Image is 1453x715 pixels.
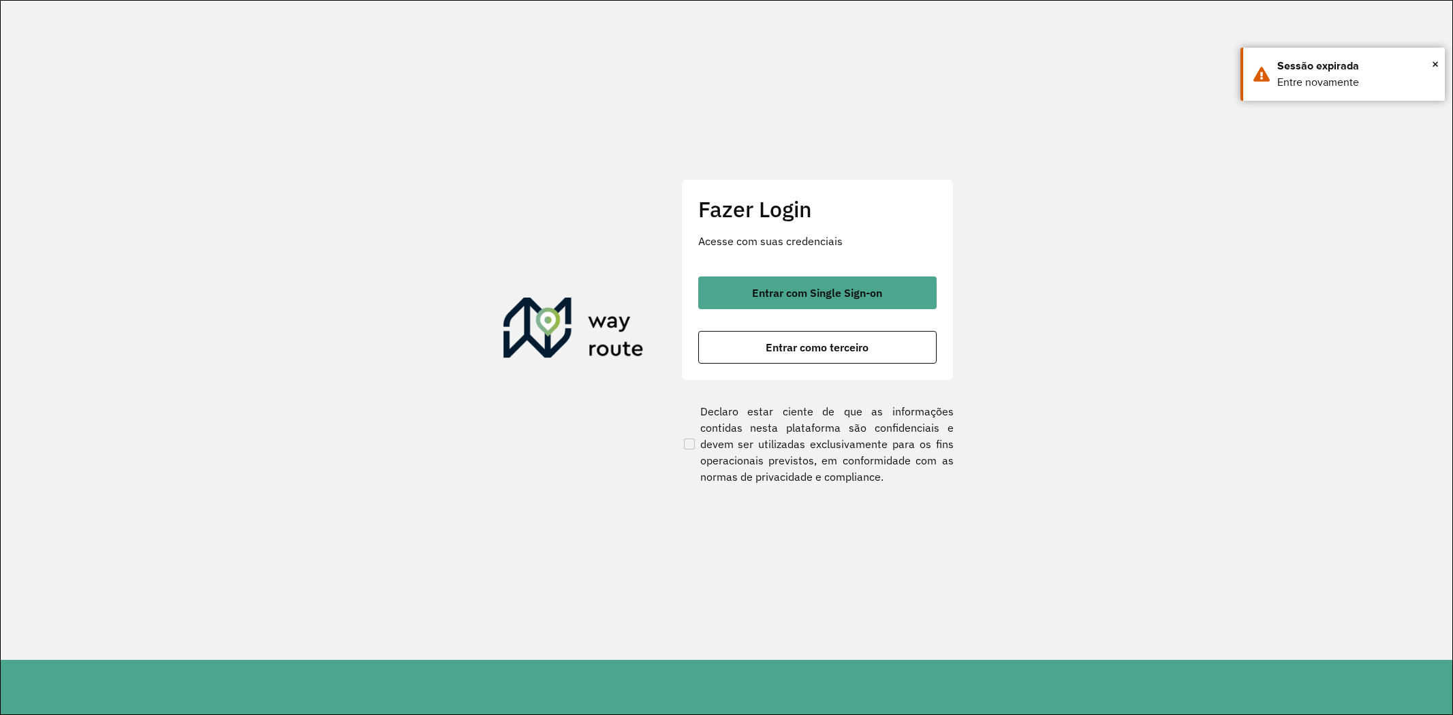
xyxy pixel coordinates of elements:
[766,342,869,353] span: Entrar como terceiro
[698,331,937,364] button: button
[503,298,644,363] img: Roteirizador AmbevTech
[1432,54,1439,74] button: Close
[698,196,937,222] h2: Fazer Login
[698,276,937,309] button: button
[752,287,882,298] span: Entrar com Single Sign-on
[1277,58,1435,74] div: Sessão expirada
[698,233,937,249] p: Acesse com suas credenciais
[681,403,954,485] label: Declaro estar ciente de que as informações contidas nesta plataforma são confidenciais e devem se...
[1277,74,1435,91] div: Entre novamente
[1432,54,1439,74] span: ×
